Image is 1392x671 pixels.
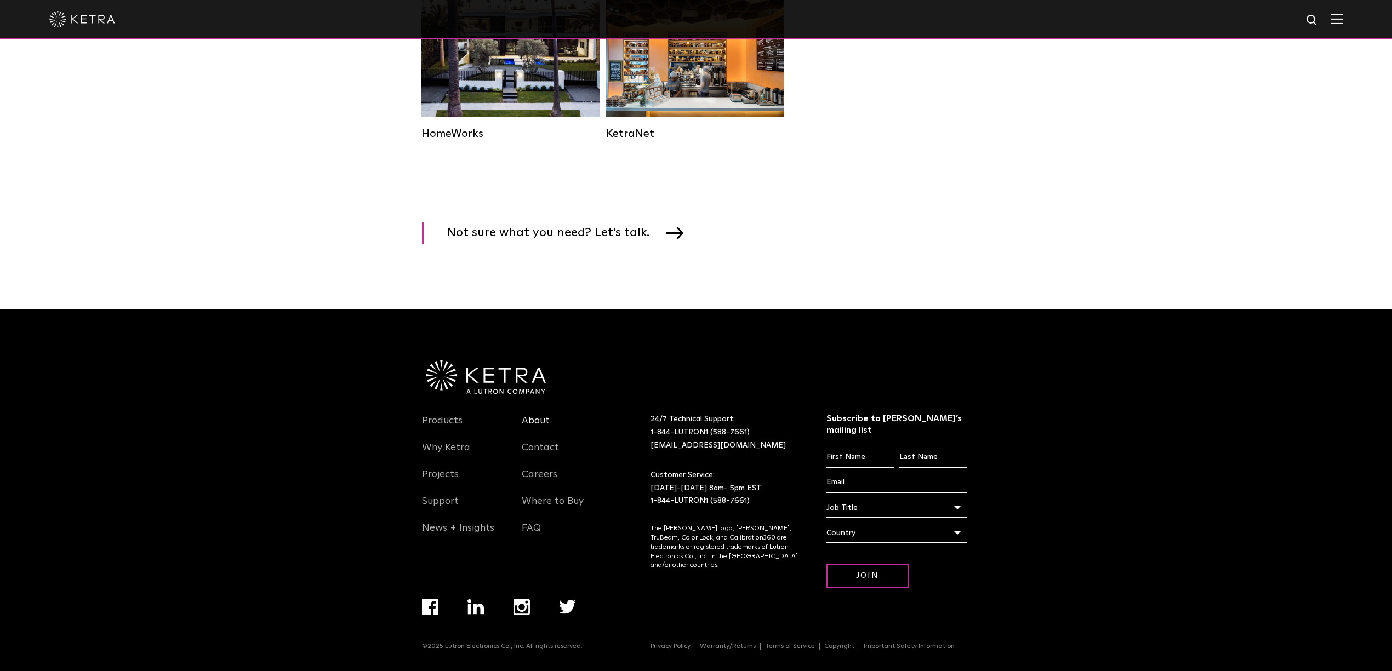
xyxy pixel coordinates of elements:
p: The [PERSON_NAME] logo, [PERSON_NAME], TruBeam, Color Lock, and Calibration360 are trademarks or ... [651,524,799,570]
span: Not sure what you need? Let's talk. [447,222,666,244]
a: Not sure what you need? Let's talk. [422,222,697,244]
img: ketra-logo-2019-white [49,11,115,27]
a: 1-844-LUTRON1 (588-7661) [651,428,750,436]
p: Customer Service: [DATE]-[DATE] 8am- 5pm EST [651,469,799,508]
a: [EMAIL_ADDRESS][DOMAIN_NAME] [651,441,786,449]
a: Where to Buy [522,495,584,520]
a: Careers [522,468,557,494]
a: Important Safety Information [859,643,959,650]
img: search icon [1305,14,1319,27]
div: Navigation Menu [422,413,505,547]
p: 24/7 Technical Support: [651,413,799,452]
a: About [522,415,550,440]
img: arrow [666,227,683,239]
a: Terms of Service [761,643,820,650]
h3: Subscribe to [PERSON_NAME]’s mailing list [826,413,967,436]
img: Ketra-aLutronCo_White_RGB [426,360,546,394]
img: Hamburger%20Nav.svg [1331,14,1343,24]
img: facebook [422,599,438,615]
div: Job Title [826,497,967,518]
div: Navigation Menu [422,599,604,643]
a: Warranty/Returns [695,643,761,650]
input: Join [826,564,909,588]
a: News + Insights [422,522,494,547]
a: Why Ketra [422,441,470,467]
input: Last Name [899,447,967,468]
img: instagram [514,599,530,615]
a: Contact [522,441,559,467]
a: Projects [422,468,459,494]
a: Copyright [820,643,859,650]
a: FAQ [522,522,541,547]
div: Navigation Menu [651,643,970,650]
input: Email [826,472,967,493]
p: ©2025 Lutron Electronics Co., Inc. All rights reserved. [422,643,583,650]
a: Privacy Policy [646,643,695,650]
div: Navigation Menu [522,413,605,547]
input: First Name [826,447,894,468]
div: KetraNet [606,127,784,140]
div: HomeWorks [421,127,600,140]
img: linkedin [467,599,484,615]
img: twitter [559,600,576,614]
a: Support [422,495,459,520]
div: Country [826,523,967,543]
a: Products [422,415,463,440]
a: 1-844-LUTRON1 (588-7661) [651,497,750,504]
